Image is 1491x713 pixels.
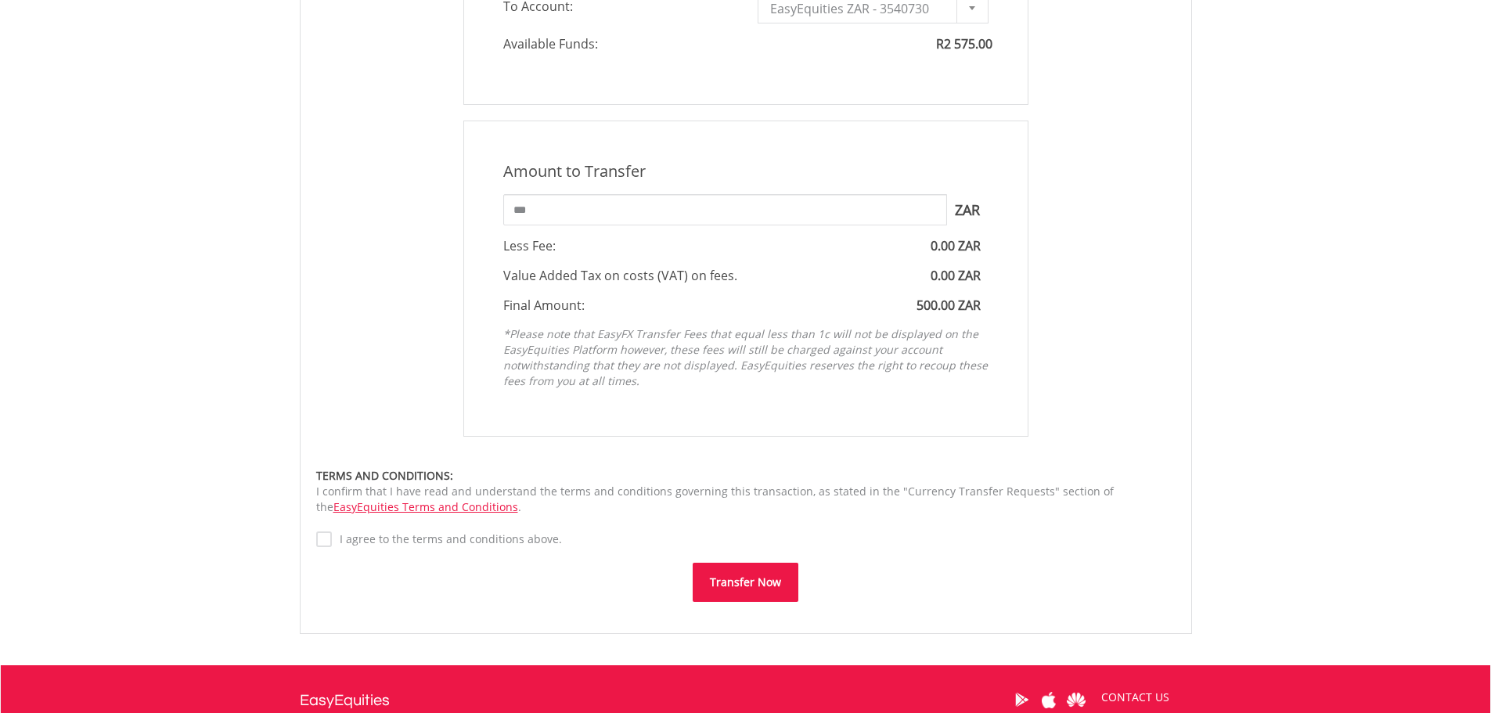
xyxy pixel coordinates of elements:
em: *Please note that EasyFX Transfer Fees that equal less than 1c will not be displayed on the EasyE... [503,326,988,388]
span: Available Funds: [492,35,746,53]
span: Value Added Tax on costs (VAT) on fees. [503,267,737,284]
span: Less Fee: [503,237,556,254]
div: I confirm that I have read and understand the terms and conditions governing this transaction, as... [316,468,1176,515]
span: ZAR [947,194,989,225]
span: Final Amount: [503,297,585,314]
button: Transfer Now [693,563,798,602]
a: EasyEquities Terms and Conditions [333,499,518,514]
span: 0.00 ZAR [931,267,981,284]
span: R2 575.00 [936,35,992,52]
span: 0.00 ZAR [931,237,981,254]
div: Amount to Transfer [492,160,1000,183]
div: TERMS AND CONDITIONS: [316,468,1176,484]
span: 500.00 ZAR [917,297,981,314]
label: I agree to the terms and conditions above. [332,531,562,547]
